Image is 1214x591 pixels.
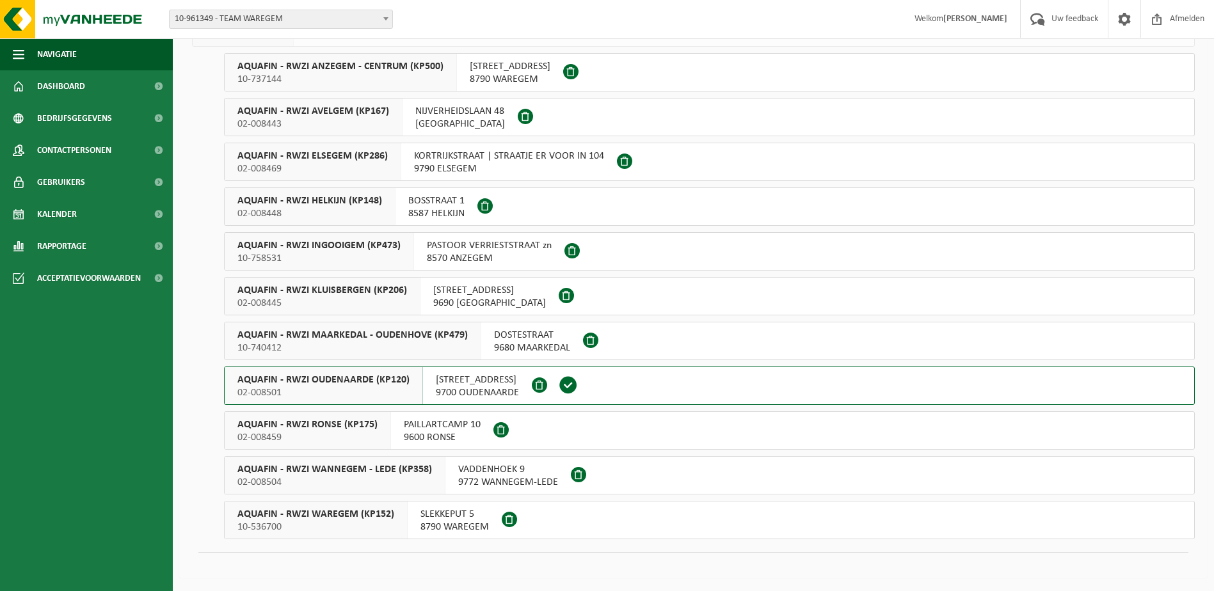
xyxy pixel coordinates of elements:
[237,105,389,118] span: AQUAFIN - RWZI AVELGEM (KP167)
[224,456,1195,494] button: AQUAFIN - RWZI WANNEGEM - LEDE (KP358) 02-008504 VADDENHOEK 99772 WANNEGEM-LEDE
[494,329,570,342] span: DOSTESTRAAT
[458,463,558,476] span: VADDENHOEK 9
[436,386,519,399] span: 9700 OUDENAARDE
[169,10,393,29] span: 10-961349 - TEAM WAREGEM
[237,521,394,533] span: 10-536700
[237,60,443,73] span: AQUAFIN - RWZI ANZEGEM - CENTRUM (KP500)
[404,431,481,444] span: 9600 RONSE
[170,10,392,28] span: 10-961349 - TEAM WAREGEM
[237,73,443,86] span: 10-737144
[427,252,552,265] span: 8570 ANZEGEM
[237,150,388,162] span: AQUAFIN - RWZI ELSEGEM (KP286)
[237,162,388,175] span: 02-008469
[37,134,111,166] span: Contactpersonen
[237,386,410,399] span: 02-008501
[408,194,465,207] span: BOSSTRAAT 1
[436,374,519,386] span: [STREET_ADDRESS]
[37,38,77,70] span: Navigatie
[237,476,432,489] span: 02-008504
[420,508,489,521] span: SLEKKEPUT 5
[224,501,1195,539] button: AQUAFIN - RWZI WAREGEM (KP152) 10-536700 SLEKKEPUT 58790 WAREGEM
[224,187,1195,226] button: AQUAFIN - RWZI HELKIJN (KP148) 02-008448 BOSSTRAAT 18587 HELKIJN
[237,118,389,130] span: 02-008443
[37,166,85,198] span: Gebruikers
[224,232,1195,271] button: AQUAFIN - RWZI INGOOIGEM (KP473) 10-758531 PASTOOR VERRIESTSTRAAT zn8570 ANZEGEM
[37,102,112,134] span: Bedrijfsgegevens
[237,297,407,310] span: 02-008445
[943,14,1007,24] strong: [PERSON_NAME]
[237,239,401,252] span: AQUAFIN - RWZI INGOOIGEM (KP473)
[414,150,604,162] span: KORTRIJKSTRAAT | STRAATJE ER VOOR IN 104
[237,508,394,521] span: AQUAFIN - RWZI WAREGEM (KP152)
[414,162,604,175] span: 9790 ELSEGEM
[404,418,481,431] span: PAILLARTCAMP 10
[237,252,401,265] span: 10-758531
[224,366,1195,405] button: AQUAFIN - RWZI OUDENAARDE (KP120) 02-008501 [STREET_ADDRESS]9700 OUDENAARDE
[37,70,85,102] span: Dashboard
[433,297,546,310] span: 9690 [GEOGRAPHIC_DATA]
[408,207,465,220] span: 8587 HELKIJN
[494,342,570,354] span: 9680 MAARKEDAL
[237,207,382,220] span: 02-008448
[37,230,86,262] span: Rapportage
[237,463,432,476] span: AQUAFIN - RWZI WANNEGEM - LEDE (KP358)
[37,198,77,230] span: Kalender
[237,431,378,444] span: 02-008459
[237,418,378,431] span: AQUAFIN - RWZI RONSE (KP175)
[433,284,546,297] span: [STREET_ADDRESS]
[224,322,1195,360] button: AQUAFIN - RWZI MAARKEDAL - OUDENHOVE (KP479) 10-740412 DOSTESTRAAT9680 MAARKEDAL
[224,53,1195,91] button: AQUAFIN - RWZI ANZEGEM - CENTRUM (KP500) 10-737144 [STREET_ADDRESS]8790 WAREGEM
[420,521,489,533] span: 8790 WAREGEM
[237,194,382,207] span: AQUAFIN - RWZI HELKIJN (KP148)
[237,342,468,354] span: 10-740412
[37,262,141,294] span: Acceptatievoorwaarden
[458,476,558,489] span: 9772 WANNEGEM-LEDE
[224,277,1195,315] button: AQUAFIN - RWZI KLUISBERGEN (KP206) 02-008445 [STREET_ADDRESS]9690 [GEOGRAPHIC_DATA]
[415,105,505,118] span: NIJVERHEIDSLAAN 48
[237,329,468,342] span: AQUAFIN - RWZI MAARKEDAL - OUDENHOVE (KP479)
[224,411,1195,450] button: AQUAFIN - RWZI RONSE (KP175) 02-008459 PAILLARTCAMP 109600 RONSE
[415,118,505,130] span: [GEOGRAPHIC_DATA]
[224,98,1195,136] button: AQUAFIN - RWZI AVELGEM (KP167) 02-008443 NIJVERHEIDSLAAN 48[GEOGRAPHIC_DATA]
[470,73,550,86] span: 8790 WAREGEM
[470,60,550,73] span: [STREET_ADDRESS]
[237,374,410,386] span: AQUAFIN - RWZI OUDENAARDE (KP120)
[427,239,552,252] span: PASTOOR VERRIESTSTRAAT zn
[237,284,407,297] span: AQUAFIN - RWZI KLUISBERGEN (KP206)
[224,143,1195,181] button: AQUAFIN - RWZI ELSEGEM (KP286) 02-008469 KORTRIJKSTRAAT | STRAATJE ER VOOR IN 1049790 ELSEGEM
